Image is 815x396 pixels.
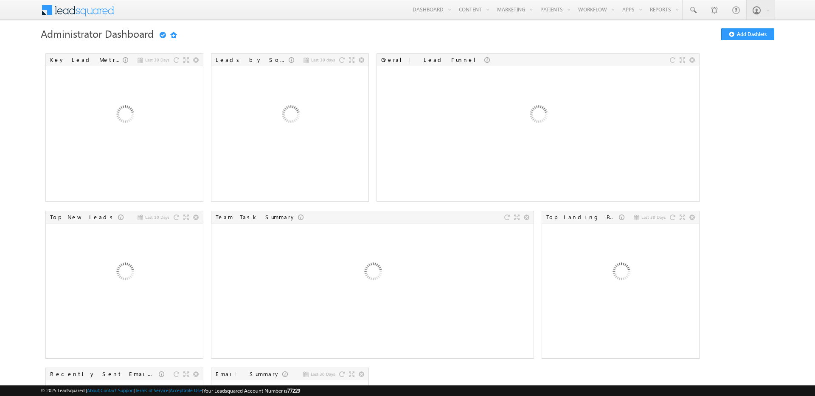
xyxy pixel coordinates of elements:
[216,56,289,64] div: Leads by Sources
[87,388,99,393] a: About
[50,213,118,221] div: Top New Leads
[79,227,170,318] img: Loading...
[170,388,202,393] a: Acceptable Use
[135,388,169,393] a: Terms of Service
[575,227,666,318] img: Loading...
[327,227,418,318] img: Loading...
[145,56,169,64] span: Last 30 Days
[381,56,484,64] div: Overall Lead Funnel
[50,370,159,378] div: Recently Sent Email Campaigns
[311,370,335,378] span: Last 30 Days
[311,56,335,64] span: Last 30 days
[244,70,336,161] img: Loading...
[50,56,123,64] div: Key Lead Metrics
[41,27,154,40] span: Administrator Dashboard
[641,213,666,221] span: Last 30 Days
[287,388,300,394] span: 77229
[101,388,134,393] a: Contact Support
[41,387,300,395] span: © 2025 LeadSquared | | | | |
[203,388,300,394] span: Your Leadsquared Account Number is
[492,70,584,161] img: Loading...
[546,213,619,221] div: Top Landing Pages
[79,70,170,161] img: Loading...
[721,28,774,40] button: Add Dashlets
[145,213,169,221] span: Last 10 Days
[216,213,298,221] div: Team Task Summary
[216,370,282,378] div: Email Summary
